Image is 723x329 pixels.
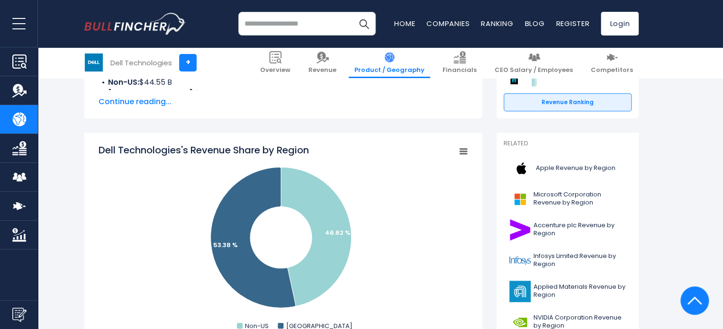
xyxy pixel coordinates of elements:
[325,228,351,237] text: 46.62 %
[495,66,573,74] span: CEO Salary / Employees
[509,219,531,240] img: ACN logo
[509,281,531,302] img: AMAT logo
[504,93,632,111] a: Revenue Ranking
[179,54,197,71] a: +
[303,47,342,78] a: Revenue
[84,13,186,35] a: Go to homepage
[352,12,376,36] button: Search
[489,47,578,78] a: CEO Salary / Employees
[504,278,632,304] a: Applied Materials Revenue by Region
[601,12,639,36] a: Login
[108,77,139,88] b: Non-US:
[533,283,626,299] span: Applied Materials Revenue by Region
[260,66,290,74] span: Overview
[437,47,482,78] a: Financials
[99,143,309,157] tspan: Dell Technologies's Revenue Share by Region
[509,158,533,179] img: AAPL logo
[509,250,531,271] img: INFY logo
[85,53,103,71] img: DELL logo
[533,252,626,268] span: Infosys Limited Revenue by Region
[426,18,470,28] a: Companies
[536,164,615,172] span: Apple Revenue by Region
[504,186,632,212] a: Microsoft Corporation Revenue by Region
[504,248,632,274] a: Infosys Limited Revenue by Region
[591,66,633,74] span: Competitors
[110,57,172,68] div: Dell Technologies
[349,47,430,78] a: Product / Geography
[99,77,468,88] li: $44.55 B
[524,18,544,28] a: Blog
[585,47,639,78] a: Competitors
[99,88,468,99] li: $51.01 B
[254,47,296,78] a: Overview
[508,75,520,86] img: NetApp competitors logo
[84,13,186,35] img: bullfincher logo
[394,18,415,28] a: Home
[213,240,238,249] text: 53.38 %
[504,140,632,148] p: Related
[504,217,632,243] a: Accenture plc Revenue by Region
[354,66,425,74] span: Product / Geography
[108,88,195,99] b: [GEOGRAPHIC_DATA]:
[556,18,589,28] a: Register
[533,191,626,207] span: Microsoft Corporation Revenue by Region
[443,66,477,74] span: Financials
[308,66,336,74] span: Revenue
[504,155,632,181] a: Apple Revenue by Region
[509,188,531,210] img: MSFT logo
[533,222,626,238] span: Accenture plc Revenue by Region
[99,96,468,107] span: Continue reading...
[481,18,513,28] a: Ranking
